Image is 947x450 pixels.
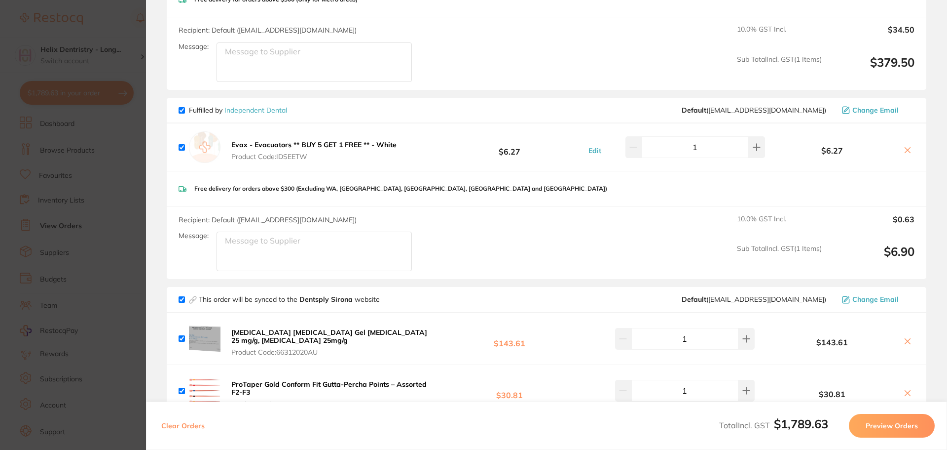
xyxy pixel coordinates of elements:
[436,138,583,157] b: $6.27
[682,295,706,304] b: Default
[737,245,822,272] span: Sub Total Incl. GST ( 1 Items)
[719,420,828,430] span: Total Incl. GST
[436,382,583,400] b: $30.81
[682,106,706,115] b: Default
[194,185,607,192] p: Free delivery for orders above $300 (Excluding WA, [GEOGRAPHIC_DATA], [GEOGRAPHIC_DATA], [GEOGRAP...
[158,414,208,438] button: Clear Orders
[231,380,427,397] b: ProTaper Gold Conform Fit Gutta-Percha Points – Assorted F2-F3
[228,328,436,357] button: [MEDICAL_DATA] [MEDICAL_DATA] Gel [MEDICAL_DATA] 25 mg/g, [MEDICAL_DATA] 25mg/g Product Code:6631...
[189,323,220,355] img: OGRmN3EwOA
[852,106,899,114] span: Change Email
[189,131,220,163] img: empty.jpg
[839,106,914,115] button: Change Email
[849,414,935,438] button: Preview Orders
[585,146,604,155] button: Edit
[767,146,897,155] b: $6.27
[179,42,209,51] label: Message:
[839,295,914,304] button: Change Email
[737,55,822,82] span: Sub Total Incl. GST ( 1 Items)
[231,400,433,408] span: Product Code: B00PGGPF00F23
[830,25,914,47] output: $34.50
[231,348,433,356] span: Product Code: 66312020AU
[224,106,287,115] a: Independent Dental
[767,390,897,399] b: $30.81
[228,380,436,409] button: ProTaper Gold Conform Fit Gutta-Percha Points – Assorted F2-F3 Product Code:B00PGGPF00F23
[830,55,914,82] output: $379.50
[199,295,380,303] p: This order will be synced to the website
[231,328,427,345] b: [MEDICAL_DATA] [MEDICAL_DATA] Gel [MEDICAL_DATA] 25 mg/g, [MEDICAL_DATA] 25mg/g
[231,140,397,149] b: Evax - Evacuators ** BUY 5 GET 1 FREE ** - White
[830,245,914,272] output: $6.90
[189,375,220,407] img: cXZmY2FmMQ
[179,232,209,240] label: Message:
[179,215,357,224] span: Recipient: Default ( [EMAIL_ADDRESS][DOMAIN_NAME] )
[737,215,822,237] span: 10.0 % GST Incl.
[228,140,400,161] button: Evax - Evacuators ** BUY 5 GET 1 FREE ** - White Product Code:IDSEETW
[179,26,357,35] span: Recipient: Default ( [EMAIL_ADDRESS][DOMAIN_NAME] )
[767,338,897,347] b: $143.61
[231,153,397,161] span: Product Code: IDSEETW
[682,106,826,114] span: orders@independentdental.com.au
[852,295,899,303] span: Change Email
[774,416,828,431] b: $1,789.63
[682,295,826,303] span: clientservices@dentsplysirona.com
[189,106,287,114] p: Fulfilled by
[299,295,355,304] strong: Dentsply Sirona
[737,25,822,47] span: 10.0 % GST Incl.
[436,329,583,348] b: $143.61
[830,215,914,237] output: $0.63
